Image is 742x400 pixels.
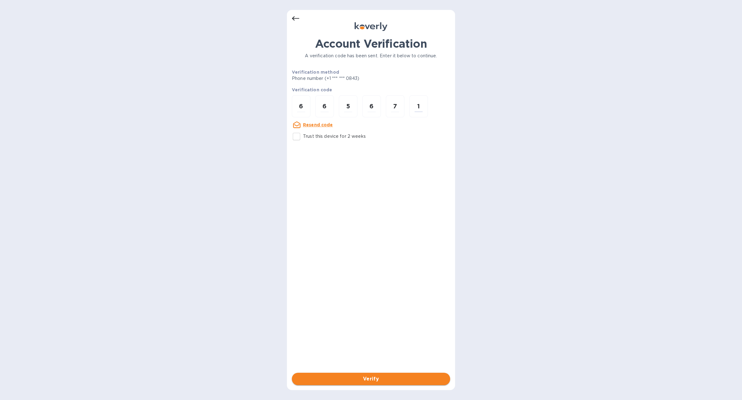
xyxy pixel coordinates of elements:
[292,75,407,82] p: Phone number (+1 *** *** 0843)
[292,37,450,50] h1: Account Verification
[292,70,339,75] b: Verification method
[292,87,450,93] p: Verification code
[292,53,450,59] p: A verification code has been sent. Enter it below to continue.
[292,373,450,385] button: Verify
[297,375,445,383] span: Verify
[303,133,366,140] p: Trust this device for 2 weeks
[303,122,333,127] u: Resend code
